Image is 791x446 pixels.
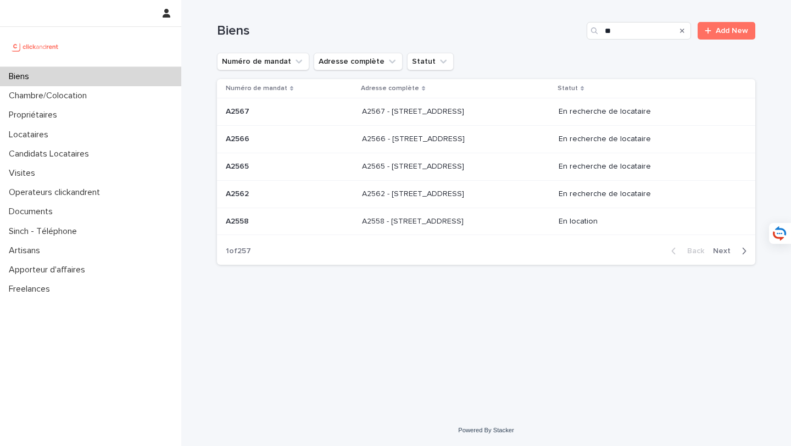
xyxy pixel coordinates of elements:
[226,160,251,171] p: A2565
[361,82,419,94] p: Adresse complète
[9,36,62,58] img: UCB0brd3T0yccxBKYDjQ
[713,247,737,255] span: Next
[662,246,709,256] button: Back
[217,238,260,265] p: 1 of 257
[4,265,94,275] p: Apporteur d'affaires
[362,160,466,171] p: A2565 - [STREET_ADDRESS]
[4,207,62,217] p: Documents
[559,189,738,199] p: En recherche de locataire
[4,226,86,237] p: Sinch - Téléphone
[559,135,738,144] p: En recherche de locataire
[217,53,309,70] button: Numéro de mandat
[4,130,57,140] p: Locataires
[217,153,755,180] tr: A2565A2565 A2565 - [STREET_ADDRESS]A2565 - [STREET_ADDRESS] En recherche de locataire
[4,168,44,179] p: Visites
[587,22,691,40] input: Search
[217,208,755,235] tr: A2558A2558 A2558 - [STREET_ADDRESS]A2558 - [STREET_ADDRESS] En location
[226,132,252,144] p: A2566
[558,82,578,94] p: Statut
[4,71,38,82] p: Biens
[226,215,251,226] p: A2558
[559,107,738,116] p: En recherche de locataire
[407,53,454,70] button: Statut
[362,132,467,144] p: A2566 - [STREET_ADDRESS]
[362,215,466,226] p: A2558 - [STREET_ADDRESS]
[362,187,466,199] p: A2562 - [STREET_ADDRESS]
[681,247,704,255] span: Back
[559,162,738,171] p: En recherche de locataire
[226,187,251,199] p: A2562
[314,53,403,70] button: Adresse complète
[4,284,59,294] p: Freelances
[716,27,748,35] span: Add New
[559,217,738,226] p: En location
[217,180,755,208] tr: A2562A2562 A2562 - [STREET_ADDRESS]A2562 - [STREET_ADDRESS] En recherche de locataire
[4,110,66,120] p: Propriétaires
[217,126,755,153] tr: A2566A2566 A2566 - [STREET_ADDRESS]A2566 - [STREET_ADDRESS] En recherche de locataire
[217,23,582,39] h1: Biens
[226,105,252,116] p: A2567
[4,149,98,159] p: Candidats Locataires
[709,246,755,256] button: Next
[4,91,96,101] p: Chambre/Colocation
[698,22,755,40] a: Add New
[226,82,287,94] p: Numéro de mandat
[458,427,514,433] a: Powered By Stacker
[217,98,755,126] tr: A2567A2567 A2567 - [STREET_ADDRESS]A2567 - [STREET_ADDRESS] En recherche de locataire
[4,246,49,256] p: Artisans
[362,105,466,116] p: A2567 - [STREET_ADDRESS]
[4,187,109,198] p: Operateurs clickandrent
